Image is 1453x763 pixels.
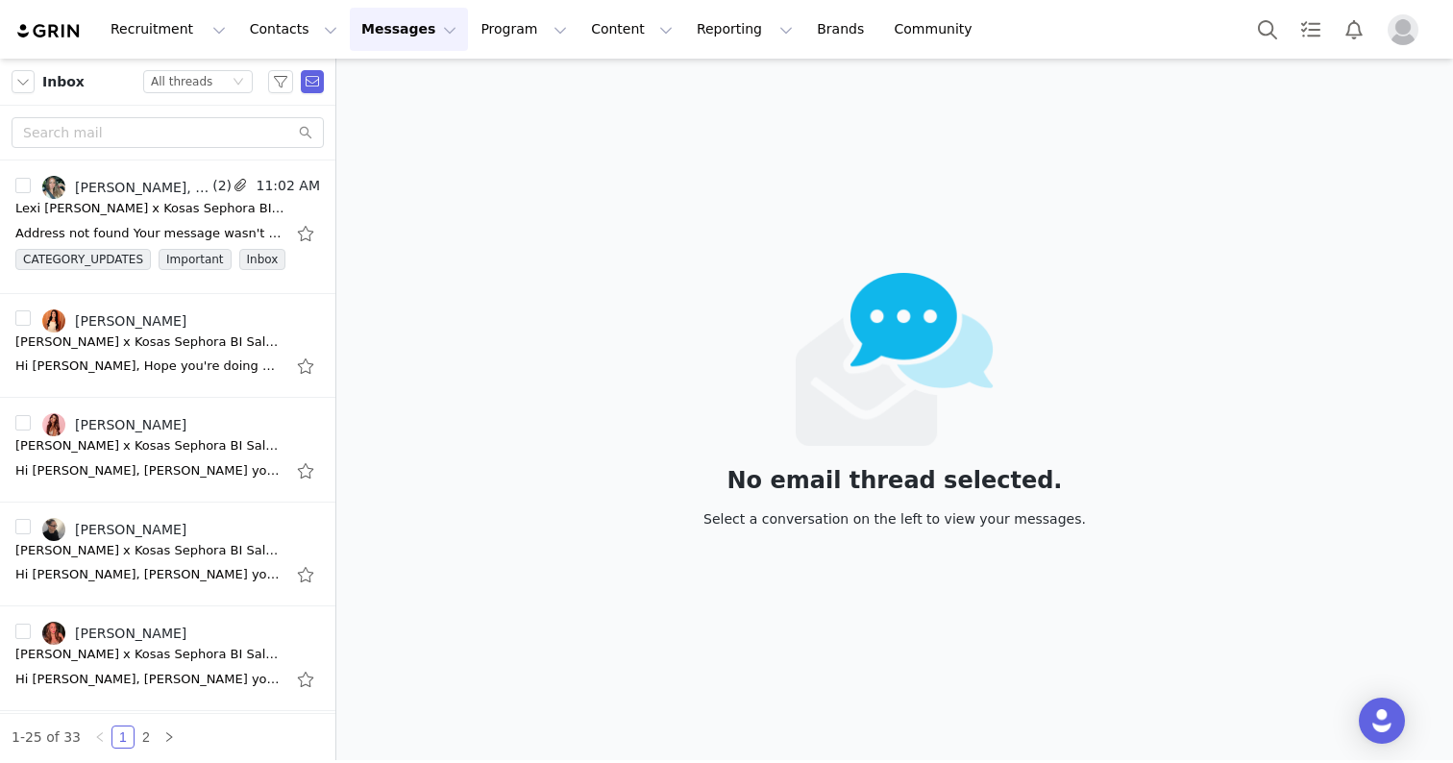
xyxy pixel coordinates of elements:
[299,126,312,139] i: icon: search
[135,726,157,748] a: 2
[15,224,284,243] div: Address not found Your message wasn't delivered to lexiwells@kosas.com because the address couldn...
[111,726,135,749] li: 1
[15,436,284,455] div: Alexia Elharrar x Kosas Sephora BI Sale Campaign
[15,541,284,560] div: Bella Ochoa x Kosas Sephora BI Sale Campaign
[238,8,349,51] button: Contacts
[42,72,85,92] span: Inbox
[1376,14,1438,45] button: Profile
[1333,8,1375,51] button: Notifications
[253,176,320,199] span: 11:02 AM
[1246,8,1289,51] button: Search
[42,518,65,541] img: 82973869-bdcb-491e-aff3-5709948541ea.jpg
[15,461,284,480] div: Hi Alexia, Hope you're doing well! We're big fans of your content at Kosas and would love to expl...
[94,731,106,743] i: icon: left
[579,8,684,51] button: Content
[15,249,151,270] span: CATEGORY_UPDATES
[15,199,284,218] div: Lexi Wells x Kosas Sephora BI Sale Campaign
[151,71,212,92] div: All threads
[42,622,186,645] a: [PERSON_NAME]
[42,309,65,332] img: 014ff7df-b8b5-4d4a-bf7a-beba3a37bc02.jpg
[75,626,186,641] div: [PERSON_NAME]
[42,413,65,436] img: ac4ea8b8-3971-4d65-828f-9d1756f2ed4d.jpg
[112,726,134,748] a: 1
[15,332,284,352] div: Abigail Canfield x Kosas Sephora BI Sale Campaign
[805,8,881,51] a: Brands
[350,8,468,51] button: Messages
[163,731,175,743] i: icon: right
[42,622,65,645] img: eb7f3d4f-de4b-48c7-b477-190ff6af9a38.jpg
[1388,14,1418,45] img: placeholder-profile.jpg
[301,70,324,93] span: Send Email
[469,8,579,51] button: Program
[42,309,186,332] a: [PERSON_NAME]
[1359,698,1405,744] div: Open Intercom Messenger
[15,670,284,689] div: Hi Daniella, Hope you're doing well! We're big fans of your content at Kosas and would love to ex...
[75,522,186,537] div: [PERSON_NAME]
[75,417,186,432] div: [PERSON_NAME]
[42,518,186,541] a: [PERSON_NAME]
[685,8,804,51] button: Reporting
[239,249,286,270] span: Inbox
[42,413,186,436] a: [PERSON_NAME]
[209,176,232,196] span: (2)
[15,22,83,40] img: grin logo
[42,176,65,199] img: fd840f1b-2b35-4900-9538-d419abab1fb6.jpg
[159,249,232,270] span: Important
[233,76,244,89] i: icon: down
[88,726,111,749] li: Previous Page
[12,117,324,148] input: Search mail
[883,8,993,51] a: Community
[1290,8,1332,51] a: Tasks
[15,645,284,664] div: Daniella Magee x Kosas Sephora BI Sale Campaign
[75,180,209,195] div: [PERSON_NAME], [PERSON_NAME], Mail Delivery Subsystem
[158,726,181,749] li: Next Page
[15,357,284,376] div: Hi Abigail, Hope you're doing well! We're big fans of your content at Kosas and would love to exp...
[703,508,1086,529] div: Select a conversation on the left to view your messages.
[99,8,237,51] button: Recruitment
[42,176,209,199] a: [PERSON_NAME], [PERSON_NAME], Mail Delivery Subsystem
[135,726,158,749] li: 2
[75,313,186,329] div: [PERSON_NAME]
[12,726,81,749] li: 1-25 of 33
[796,273,995,446] img: emails-empty2x.png
[15,565,284,584] div: Hi Bella, Hope you're doing well! We're big fans of your content at Kosas and would love to explo...
[703,470,1086,491] div: No email thread selected.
